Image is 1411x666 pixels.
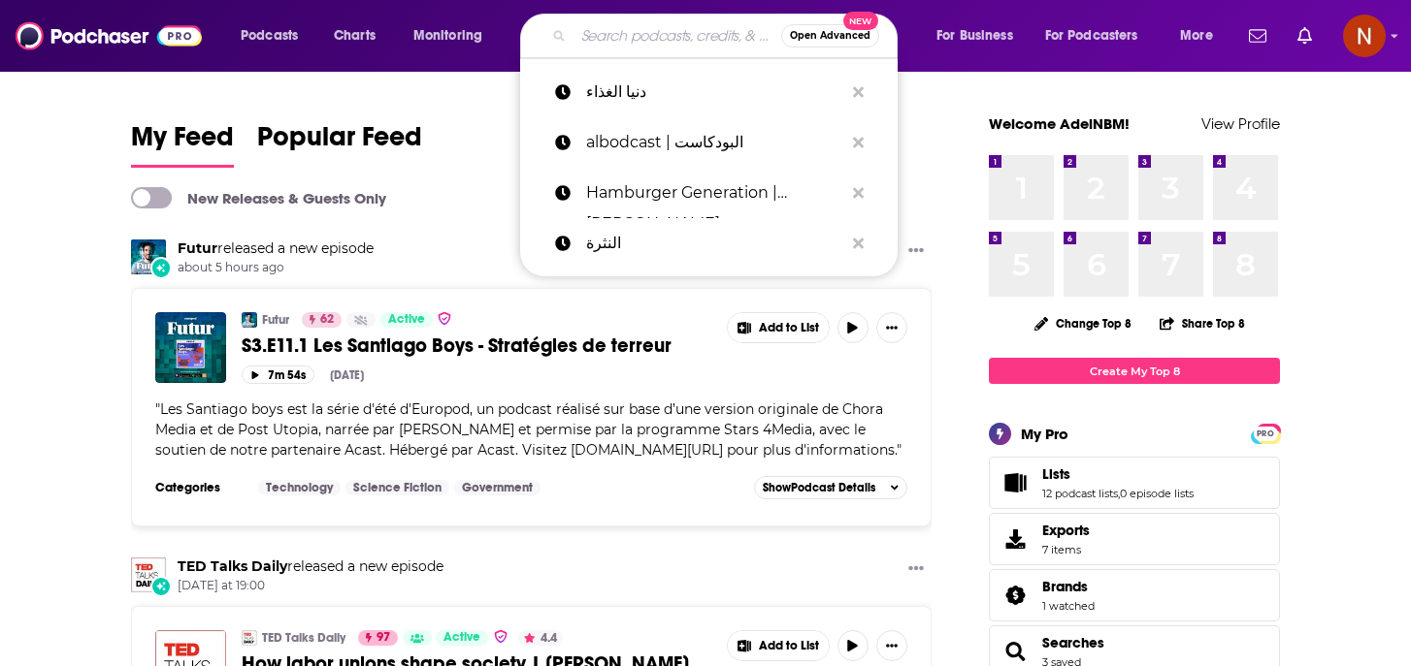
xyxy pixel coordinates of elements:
[989,513,1280,565] a: Exports
[1033,20,1166,51] button: open menu
[320,310,334,330] span: 62
[380,312,433,328] a: Active
[150,576,172,597] div: New Episode
[242,333,713,358] a: S3.E11.1 Les Santiago Boys - Stratégies de terreur
[321,20,387,51] a: Charts
[454,480,541,495] a: Government
[1201,114,1280,133] a: View Profile
[400,20,508,51] button: open menu
[574,20,781,51] input: Search podcasts, credits, & more...
[1120,487,1194,500] a: 0 episode lists
[302,312,342,328] a: 62
[334,22,376,49] span: Charts
[901,557,932,582] button: Show More Button
[989,114,1130,133] a: Welcome AdelNBM!
[155,480,243,495] h3: Categories
[178,260,374,276] span: about 5 hours ago
[330,368,364,382] div: [DATE]
[257,120,422,165] span: Popular Feed
[131,120,234,165] span: My Feed
[876,630,907,661] button: Show More Button
[996,582,1034,609] a: Brands
[989,457,1280,509] span: Lists
[131,187,386,208] a: New Releases & Guests Only
[345,480,449,495] a: Science Fiction
[1042,578,1088,595] span: Brands
[241,22,298,49] span: Podcasts
[1042,487,1118,500] a: 12 podcast lists
[539,14,916,58] div: Search podcasts, credits, & more...
[1241,19,1274,52] a: Show notifications dropdown
[790,31,870,41] span: Open Advanced
[996,469,1034,496] a: Lists
[518,630,563,646] button: 4.4
[131,239,166,274] img: Futur
[586,168,843,218] p: Hamburger Generation | جيل الهمبرجر
[1042,522,1090,539] span: Exports
[520,168,898,218] a: Hamburger Generation | [PERSON_NAME]
[996,525,1034,553] span: Exports
[728,631,829,660] button: Show More Button
[493,628,509,645] img: verified Badge
[131,557,166,592] img: TED Talks Daily
[155,312,226,383] a: S3.E11.1 Les Santiago Boys - Stratégies de terreur
[257,120,422,168] a: Popular Feed
[586,218,843,269] p: النثرة
[178,557,443,576] h3: released a new episode
[1343,15,1386,57] button: Show profile menu
[989,569,1280,621] span: Brands
[262,630,345,646] a: TED Talks Daily
[155,400,902,459] span: " "
[242,312,257,328] a: Futur
[901,239,932,264] button: Show More Button
[1045,22,1138,49] span: For Podcasters
[178,578,443,594] span: [DATE] at 19:00
[358,630,398,646] a: 97
[586,117,843,168] p: albodcast | البودكاست
[1118,487,1120,500] span: ,
[16,17,202,54] img: Podchaser - Follow, Share and Rate Podcasts
[242,333,672,358] span: S3.E11.1 Les Santiago Boys - Stratégies de terreur
[155,400,897,459] span: Les Santiago boys est la série d'été d'Europod, un podcast réalisé sur base d’une version origina...
[1042,543,1090,556] span: 7 items
[1254,426,1277,440] a: PRO
[759,639,819,653] span: Add to List
[178,557,287,575] a: TED Talks Daily
[1166,20,1237,51] button: open menu
[989,358,1280,384] a: Create My Top 8
[586,67,843,117] p: دنيا الغذاء
[781,24,879,48] button: Open AdvancedNew
[936,22,1013,49] span: For Business
[1023,311,1143,335] button: Change Top 8
[178,239,217,257] a: Futur
[258,480,341,495] a: Technology
[1254,427,1277,441] span: PRO
[1042,634,1104,651] a: Searches
[876,312,907,343] button: Show More Button
[1042,465,1070,483] span: Lists
[1290,19,1320,52] a: Show notifications dropdown
[843,12,878,30] span: New
[242,630,257,646] img: TED Talks Daily
[996,638,1034,665] a: Searches
[443,628,480,648] span: Active
[1343,15,1386,57] span: Logged in as AdelNBM
[1343,15,1386,57] img: User Profile
[437,310,452,327] img: verified Badge
[242,365,314,384] button: 7m 54s
[520,117,898,168] a: albodcast | البودكاست
[763,481,875,494] span: Show Podcast Details
[520,67,898,117] a: دنيا الغذاء
[150,257,172,278] div: New Episode
[759,321,819,335] span: Add to List
[1042,578,1095,595] a: Brands
[1159,304,1246,342] button: Share Top 8
[1042,599,1095,613] a: 1 watched
[131,120,234,168] a: My Feed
